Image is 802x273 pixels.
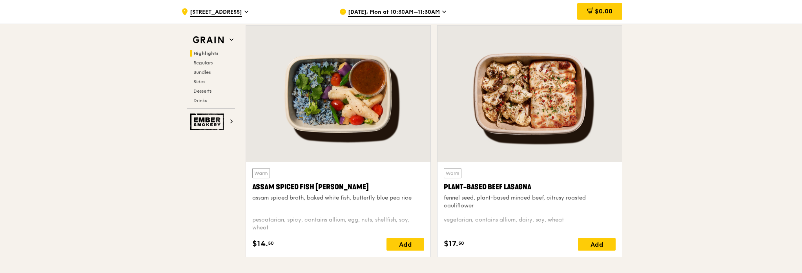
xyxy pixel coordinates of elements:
img: Ember Smokery web logo [190,114,226,130]
span: Desserts [193,88,211,94]
span: 50 [268,240,274,246]
span: Bundles [193,70,211,75]
span: [STREET_ADDRESS] [190,8,242,17]
div: assam spiced broth, baked white fish, butterfly blue pea rice [252,194,424,202]
div: pescatarian, spicy, contains allium, egg, nuts, shellfish, soy, wheat [252,216,424,232]
span: $17. [444,238,458,250]
div: Plant-Based Beef Lasagna [444,181,616,192]
div: Warm [444,168,461,178]
img: Grain web logo [190,33,226,47]
div: vegetarian, contains allium, dairy, soy, wheat [444,216,616,232]
span: 50 [458,240,464,246]
div: fennel seed, plant-based minced beef, citrusy roasted cauliflower [444,194,616,210]
span: Regulars [193,60,213,66]
div: Assam Spiced Fish [PERSON_NAME] [252,181,424,192]
span: $14. [252,238,268,250]
div: Add [578,238,616,251]
span: Drinks [193,98,207,103]
span: Highlights [193,51,219,56]
span: [DATE], Mon at 10:30AM–11:30AM [348,8,440,17]
span: Sides [193,79,205,84]
div: Add [386,238,424,251]
div: Warm [252,168,270,178]
span: $0.00 [595,7,612,15]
